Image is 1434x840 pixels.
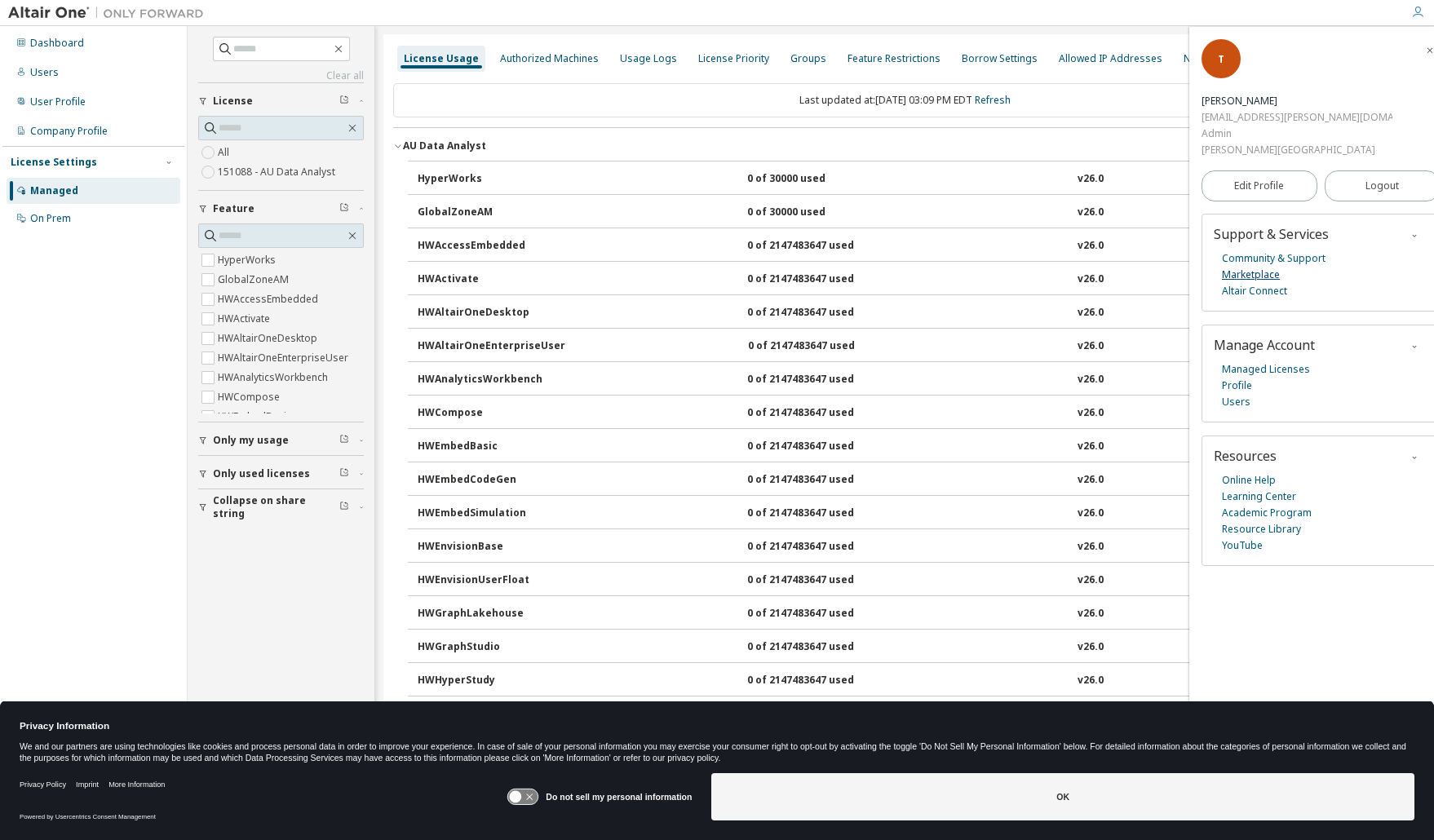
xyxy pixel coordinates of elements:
button: HWActivate0 of 2147483647 usedv26.0Expire date:[DATE] [418,262,1401,298]
label: All [218,143,232,162]
div: Last updated at: [DATE] 03:09 PM EDT [393,83,1416,117]
div: Authorized Machines [500,52,599,65]
div: Allowed IP Addresses [1059,52,1162,65]
span: Clear filter [339,202,349,215]
div: License Priority [698,52,769,65]
button: AU Data AnalystLicense ID: 151088 [393,128,1416,164]
label: HWAltairOneDesktop [218,329,321,348]
div: v26.0 [1078,373,1104,387]
button: HWHyperStudy0 of 2147483647 usedv26.0Expire date:[DATE] [418,663,1401,699]
div: v26.0 [1078,440,1104,454]
button: HWAltairOneDesktop0 of 2147483647 usedv26.0Expire date:[DATE] [418,295,1401,331]
div: License Usage [404,52,479,65]
div: HWEmbedBasic [418,440,564,454]
div: v26.0 [1078,339,1104,354]
div: 0 of 2147483647 used [747,540,894,555]
span: Clear filter [339,434,349,447]
button: Only used licenses [198,456,364,492]
span: Clear filter [339,501,349,514]
div: HWCompose [418,406,564,421]
a: Managed Licenses [1222,361,1310,378]
div: v26.0 [1078,573,1104,588]
div: Users [30,66,59,79]
a: Refresh [975,93,1011,107]
div: HWGraphStudio [418,640,564,655]
span: Only used licenses [213,467,310,480]
button: Feature [198,191,364,227]
label: HWCompose [218,387,283,407]
div: 0 of 2147483647 used [747,473,894,488]
button: HWEmbedCodeGen0 of 2147483647 usedv26.0Expire date:[DATE] [418,462,1401,498]
div: Usage Logs [620,52,677,65]
div: v26.0 [1078,674,1104,688]
div: v26.0 [1078,272,1104,287]
div: Feature Restrictions [848,52,941,65]
div: 0 of 2147483647 used [747,573,894,588]
button: HWEmbedBasic0 of 2147483647 usedv26.0Expire date:[DATE] [418,429,1401,465]
div: Admin [1202,126,1392,142]
div: v26.0 [1078,306,1104,321]
a: Users [1222,394,1250,410]
div: v26.0 [1078,607,1104,621]
span: Manage Account [1214,336,1315,354]
span: Logout [1365,178,1399,194]
span: License [213,95,253,108]
button: HWAnalyticsWorkbench0 of 2147483647 usedv26.0Expire date:[DATE] [418,362,1401,398]
a: Clear all [198,69,364,82]
div: 0 of 2147483647 used [747,306,894,321]
div: Managed [30,184,78,197]
a: Profile [1222,378,1252,394]
span: Only my usage [213,434,289,447]
div: v26.0 [1078,239,1104,254]
img: Altair One [8,5,212,21]
button: HWAltairOneEnterpriseUser0 of 2147483647 usedv26.0Expire date:[DATE] [418,329,1401,365]
div: v26.0 [1078,473,1104,488]
div: HWAltairOneEnterpriseUser [418,339,565,354]
div: [PERSON_NAME][GEOGRAPHIC_DATA] [1202,142,1392,158]
button: GlobalZoneAM0 of 30000 usedv26.0Expire date:[DATE] [418,195,1401,231]
div: 0 of 2147483647 used [747,506,894,521]
div: Borrow Settings [962,52,1038,65]
div: HWAccessEmbedded [418,239,564,254]
label: HWEmbedBasic [218,407,294,427]
div: HyperWorks [418,172,564,187]
div: HWEnvisionUserFloat [418,573,564,588]
button: HWGraphStudio0 of 2147483647 usedv26.0Expire date:[DATE] [418,630,1401,665]
span: Clear filter [339,95,349,108]
button: Collapse on share string [198,489,364,525]
div: Named User [1184,52,1243,65]
button: HWEnvisionUserFloat0 of 2147483647 usedv26.0Expire date:[DATE] [418,563,1401,599]
span: Resources [1214,447,1277,465]
a: Edit Profile [1202,170,1317,201]
label: HWAltairOneEnterpriseUser [218,348,352,368]
div: Groups [790,52,826,65]
div: 0 of 2147483647 used [748,339,895,354]
a: Online Help [1222,472,1276,489]
a: YouTube [1222,537,1263,554]
div: On Prem [30,212,71,225]
div: GlobalZoneAM [418,206,564,220]
div: 0 of 2147483647 used [747,239,894,254]
div: v26.0 [1078,506,1104,521]
div: HWAnalyticsWorkbench [418,373,564,387]
div: Dashboard [30,37,84,50]
button: Only my usage [198,422,364,458]
div: 0 of 2147483647 used [747,440,894,454]
div: HWAltairOneDesktop [418,306,564,321]
span: T [1218,52,1224,66]
a: Community & Support [1222,250,1326,267]
span: Collapse on share string [213,494,339,520]
button: HWEmbedSimulation0 of 2147483647 usedv26.0Expire date:[DATE] [418,496,1401,532]
div: v26.0 [1078,206,1104,220]
div: HWActivate [418,272,564,287]
label: 151088 - AU Data Analyst [218,162,339,182]
span: Support & Services [1214,225,1329,243]
div: HWGraphLakehouse [418,607,564,621]
label: HyperWorks [218,250,279,270]
div: HWEmbedCodeGen [418,473,564,488]
div: 0 of 2147483647 used [747,607,894,621]
button: HWAccessEmbedded0 of 2147483647 usedv26.0Expire date:[DATE] [418,228,1401,264]
div: License Settings [11,156,97,169]
div: 0 of 2147483647 used [747,674,894,688]
a: Altair Connect [1222,283,1287,299]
